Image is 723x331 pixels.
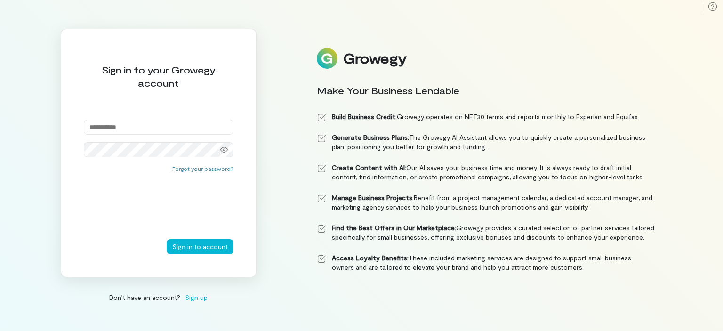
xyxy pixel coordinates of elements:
strong: Manage Business Projects: [332,194,414,202]
div: Don’t have an account? [61,292,257,302]
li: Our AI saves your business time and money. It is always ready to draft initial content, find info... [317,163,655,182]
li: These included marketing services are designed to support small business owners and are tailored ... [317,253,655,272]
strong: Create Content with AI: [332,163,406,171]
span: Sign up [185,292,208,302]
div: Make Your Business Lendable [317,84,655,97]
li: The Growegy AI Assistant allows you to quickly create a personalized business plan, positioning y... [317,133,655,152]
li: Growegy operates on NET30 terms and reports monthly to Experian and Equifax. [317,112,655,121]
strong: Access Loyalty Benefits: [332,254,409,262]
div: Sign in to your Growegy account [84,63,233,89]
img: Logo [317,48,337,69]
li: Growegy provides a curated selection of partner services tailored specifically for small business... [317,223,655,242]
button: Sign in to account [167,239,233,254]
strong: Generate Business Plans: [332,133,409,141]
li: Benefit from a project management calendar, a dedicated account manager, and marketing agency ser... [317,193,655,212]
strong: Find the Best Offers in Our Marketplace: [332,224,456,232]
strong: Build Business Credit: [332,113,397,121]
button: Forgot your password? [172,165,233,172]
div: Growegy [343,50,406,66]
